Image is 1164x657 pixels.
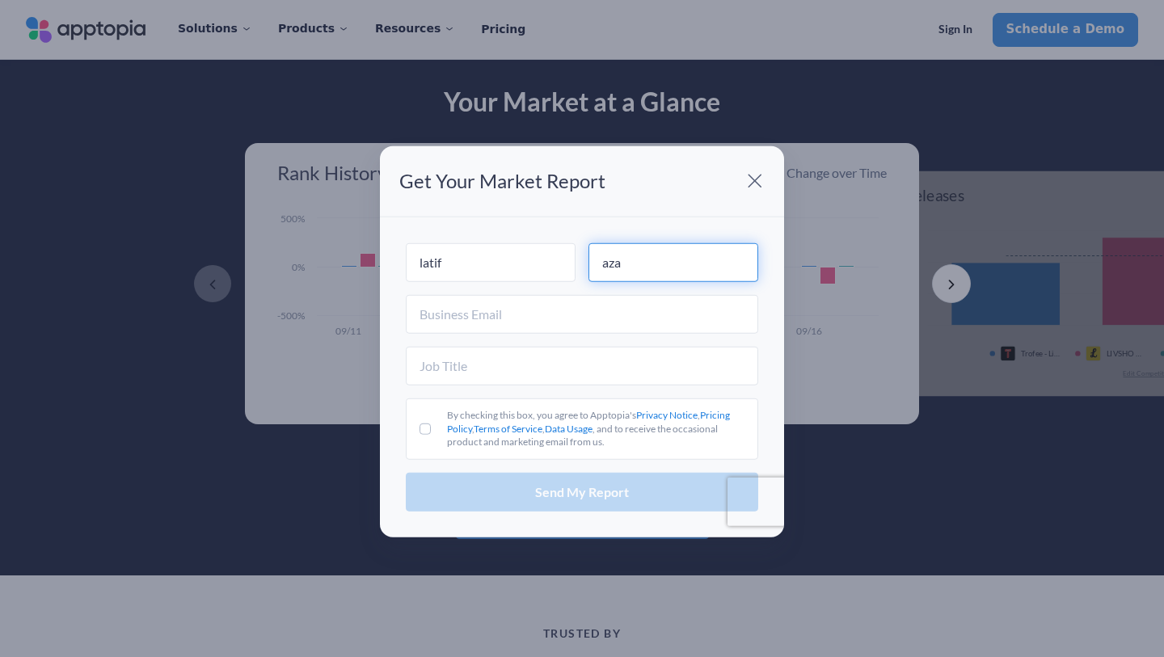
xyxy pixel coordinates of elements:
[399,171,605,192] p: Get Your Market Report
[727,478,934,526] iframe: reCAPTCHA
[406,295,758,334] input: Business Email
[545,422,593,434] a: Data Usage
[447,409,730,435] a: Pricing Policy
[406,347,758,385] input: Job Title
[636,409,698,421] a: Privacy Notice
[447,409,730,449] span: By checking this box, you agree to Apptopia's , , , , and to receive the occasional product and m...
[406,243,576,282] input: First Name
[588,243,758,282] input: Last Name
[474,422,542,434] a: Terms of Service
[420,423,431,435] input: By checking this box, you agree to Apptopia'sPrivacy Notice,Pricing Policy,Terms of Service,Data ...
